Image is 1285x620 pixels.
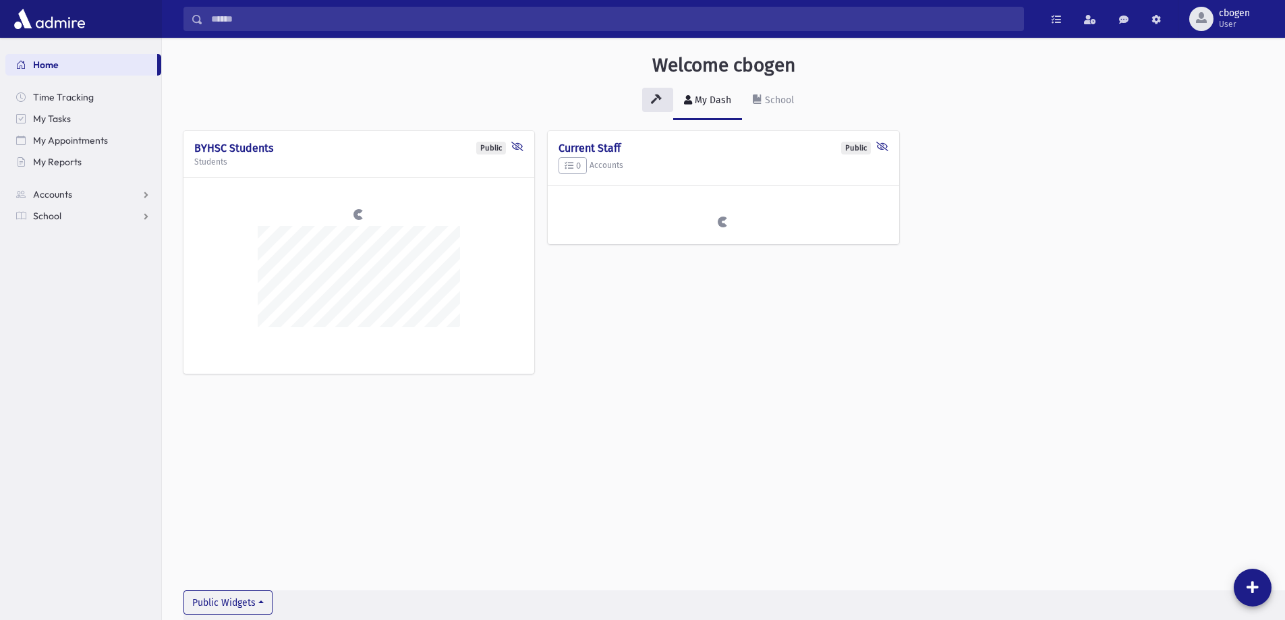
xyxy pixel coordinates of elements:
span: School [33,210,61,222]
a: My Tasks [5,108,161,130]
img: AdmirePro [11,5,88,32]
button: Public Widgets [183,590,273,615]
h5: Students [194,157,523,167]
h4: Current Staff [559,142,888,154]
span: My Reports [33,156,82,168]
a: School [742,82,805,120]
h5: Accounts [559,157,888,175]
span: My Tasks [33,113,71,125]
input: Search [203,7,1023,31]
a: Home [5,54,157,76]
h4: BYHSC Students [194,142,523,154]
a: My Appointments [5,130,161,151]
span: Accounts [33,188,72,200]
div: Public [476,142,506,154]
div: School [762,94,794,106]
a: My Reports [5,151,161,173]
button: 0 [559,157,587,175]
span: My Appointments [33,134,108,146]
a: School [5,205,161,227]
span: Home [33,59,59,71]
span: cbogen [1219,8,1250,19]
span: User [1219,19,1250,30]
a: Time Tracking [5,86,161,108]
div: My Dash [692,94,731,106]
a: My Dash [673,82,742,120]
span: 0 [565,161,581,171]
span: Time Tracking [33,91,94,103]
div: Public [841,142,871,154]
a: Accounts [5,184,161,205]
h3: Welcome cbogen [652,54,795,77]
